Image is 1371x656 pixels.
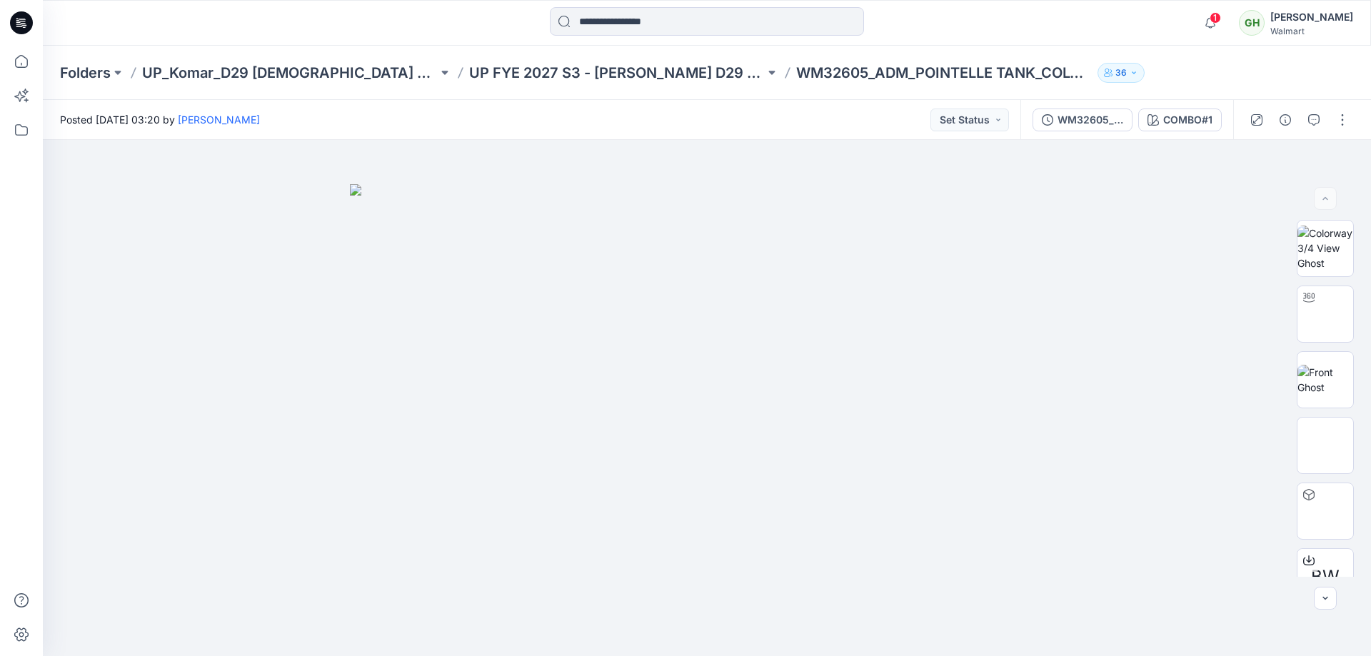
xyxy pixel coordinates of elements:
[1239,10,1265,36] div: GH
[796,63,1092,83] p: WM32605_ADM_POINTELLE TANK_COLORWAY
[1138,109,1222,131] button: COMBO#1
[178,113,260,126] a: [PERSON_NAME]
[1058,112,1123,128] div: WM32605_ADM_POINTELLE TANK_COLORWAY
[1115,65,1127,81] p: 36
[1274,109,1297,131] button: Details
[1210,12,1221,24] span: 1
[60,63,111,83] a: Folders
[1163,112,1212,128] div: COMBO#1
[1311,564,1340,590] span: BW
[469,63,765,83] a: UP FYE 2027 S3 - [PERSON_NAME] D29 [DEMOGRAPHIC_DATA] Sleepwear
[1297,226,1353,271] img: Colorway 3/4 View Ghost
[60,112,260,127] span: Posted [DATE] 03:20 by
[1297,365,1353,395] img: Front Ghost
[1270,9,1353,26] div: [PERSON_NAME]
[1033,109,1133,131] button: WM32605_ADM_POINTELLE TANK_COLORWAY
[1270,26,1353,36] div: Walmart
[142,63,438,83] a: UP_Komar_D29 [DEMOGRAPHIC_DATA] Sleep
[1098,63,1145,83] button: 36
